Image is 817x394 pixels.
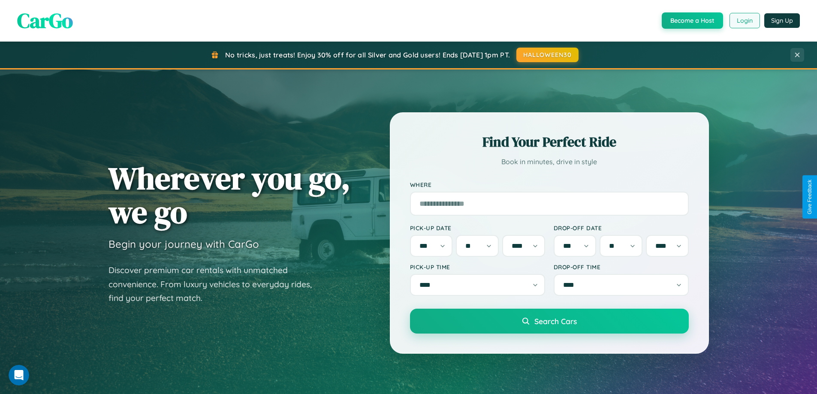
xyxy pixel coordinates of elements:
[764,13,800,28] button: Sign Up
[516,48,579,62] button: HALLOWEEN30
[225,51,510,59] span: No tricks, just treats! Enjoy 30% off for all Silver and Gold users! Ends [DATE] 1pm PT.
[554,263,689,271] label: Drop-off Time
[410,181,689,188] label: Where
[410,224,545,232] label: Pick-up Date
[730,13,760,28] button: Login
[554,224,689,232] label: Drop-off Date
[9,365,29,385] iframe: Intercom live chat
[109,161,350,229] h1: Wherever you go, we go
[410,263,545,271] label: Pick-up Time
[662,12,723,29] button: Become a Host
[109,238,259,250] h3: Begin your journey with CarGo
[17,6,73,35] span: CarGo
[807,180,813,214] div: Give Feedback
[109,263,323,305] p: Discover premium car rentals with unmatched convenience. From luxury vehicles to everyday rides, ...
[534,316,577,326] span: Search Cars
[410,132,689,151] h2: Find Your Perfect Ride
[410,156,689,168] p: Book in minutes, drive in style
[410,309,689,334] button: Search Cars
